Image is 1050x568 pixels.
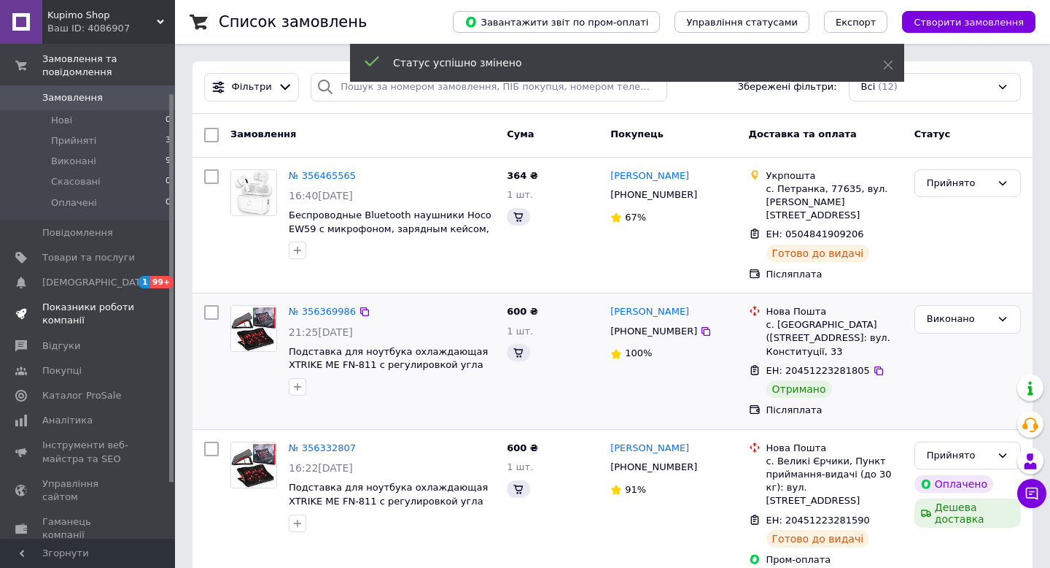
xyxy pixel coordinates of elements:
[230,128,296,139] span: Замовлення
[914,128,951,139] span: Статус
[51,196,97,210] span: Оплачені
[230,305,277,352] a: Фото товару
[914,475,993,493] div: Оплачено
[766,305,903,318] div: Нова Пошта
[166,196,171,210] span: 0
[231,442,276,488] img: Фото товару
[42,414,93,427] span: Аналітика
[507,170,538,181] span: 364 ₴
[42,301,135,327] span: Показники роботи компанії
[166,114,171,127] span: 0
[766,245,870,262] div: Готово до видачі
[51,134,96,147] span: Прийняті
[610,128,664,139] span: Покупець
[42,389,121,402] span: Каталог ProSale
[766,442,903,455] div: Нова Пошта
[927,448,991,464] div: Прийнято
[166,155,171,168] span: 9
[507,306,538,317] span: 600 ₴
[766,380,832,398] div: Отримано
[232,80,272,94] span: Фільтри
[610,442,689,456] a: [PERSON_NAME]
[749,128,857,139] span: Доставка та оплата
[766,515,870,526] span: ЕН: 20451223281590
[507,442,538,453] span: 600 ₴
[766,183,903,223] div: с. Петранка, 77635, вул. [PERSON_NAME][STREET_ADDRESS]
[42,53,175,79] span: Замовлення та повідомлення
[51,175,101,188] span: Скасовані
[453,11,660,33] button: Завантажити звіт по пром-оплаті
[42,439,135,465] span: Інструменти веб-майстра та SEO
[766,530,870,548] div: Готово до видачі
[927,176,991,191] div: Прийнято
[51,155,96,168] span: Виконані
[686,17,798,28] span: Управління статусами
[42,515,135,542] span: Гаманець компанії
[861,80,876,94] span: Всі
[766,553,903,567] div: Пром-оплата
[42,276,150,289] span: [DEMOGRAPHIC_DATA]
[51,114,72,127] span: Нові
[231,170,276,215] img: Фото товару
[289,442,356,453] a: № 356332807
[289,306,356,317] a: № 356369986
[42,339,80,353] span: Відгуки
[289,326,353,338] span: 21:25[DATE]
[610,189,697,200] span: [PHONE_NUMBER]
[766,365,870,376] span: ЕН: 20451223281805
[230,169,277,216] a: Фото товару
[610,169,689,183] a: [PERSON_NAME]
[166,175,171,188] span: 0
[766,318,903,358] div: с. [GEOGRAPHIC_DATA] ([STREET_ADDRESS]: вул. Конституції, 33
[766,404,903,417] div: Післяплата
[836,17,876,28] span: Експорт
[766,229,864,239] span: ЕН: 0504841909206
[625,212,646,223] span: 67%
[824,11,888,33] button: Експорт
[507,326,533,337] span: 1 шт.
[231,306,276,351] img: Фото товару
[610,461,697,472] span: [PHONE_NUMBER]
[625,484,646,495] span: 91%
[42,251,135,264] span: Товари та послуги
[507,128,534,139] span: Cума
[1017,479,1046,508] button: Чат з покупцем
[878,81,898,92] span: (12)
[902,11,1035,33] button: Створити замовлення
[289,190,353,202] span: 16:40[DATE]
[289,482,488,520] a: Подставка для ноутбука охлаждающая XTRIKE ME FN-811 с регулировкой угла наклона до 17", 2USB, 2 S...
[42,364,82,377] span: Покупці
[219,13,367,31] h1: Список замовлень
[289,170,356,181] a: № 356465565
[289,346,488,384] a: Подставка для ноутбука охлаждающая XTRIKE ME FN-811 с регулировкой угла наклона до 17", 2USB, 2 S...
[887,16,1035,27] a: Створити замовлення
[507,189,533,200] span: 1 шт.
[766,268,903,281] div: Післяплата
[289,210,491,261] a: Беспроводные Bluetooth наушники Hoco EW59 с микрофоном, зарядным кейсом, сенсорным управлением, в...
[610,326,697,337] span: [PHONE_NUMBER]
[230,442,277,488] a: Фото товару
[150,276,174,288] span: 99+
[507,461,533,472] span: 1 шт.
[674,11,809,33] button: Управління статусами
[139,276,150,288] span: 1
[47,9,157,22] span: Kupimo Shop
[393,55,847,70] div: Статус успішно змінено
[166,134,171,147] span: 3
[289,462,353,474] span: 16:22[DATE]
[47,22,175,35] div: Ваш ID: 4086907
[464,15,648,28] span: Завантажити звіт по пром-оплаті
[927,312,991,327] div: Виконано
[766,455,903,508] div: с. Великі Єрчики, Пункт приймання-видачі (до 30 кг): вул. [STREET_ADDRESS]
[914,17,1024,28] span: Створити замовлення
[625,348,652,358] span: 100%
[766,169,903,183] div: Укрпошта
[42,226,113,239] span: Повідомлення
[738,80,837,94] span: Збережені фільтри:
[610,305,689,319] a: [PERSON_NAME]
[311,73,667,101] input: Пошук за номером замовлення, ПІБ покупця, номером телефону, Email, номером накладної
[42,477,135,504] span: Управління сайтом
